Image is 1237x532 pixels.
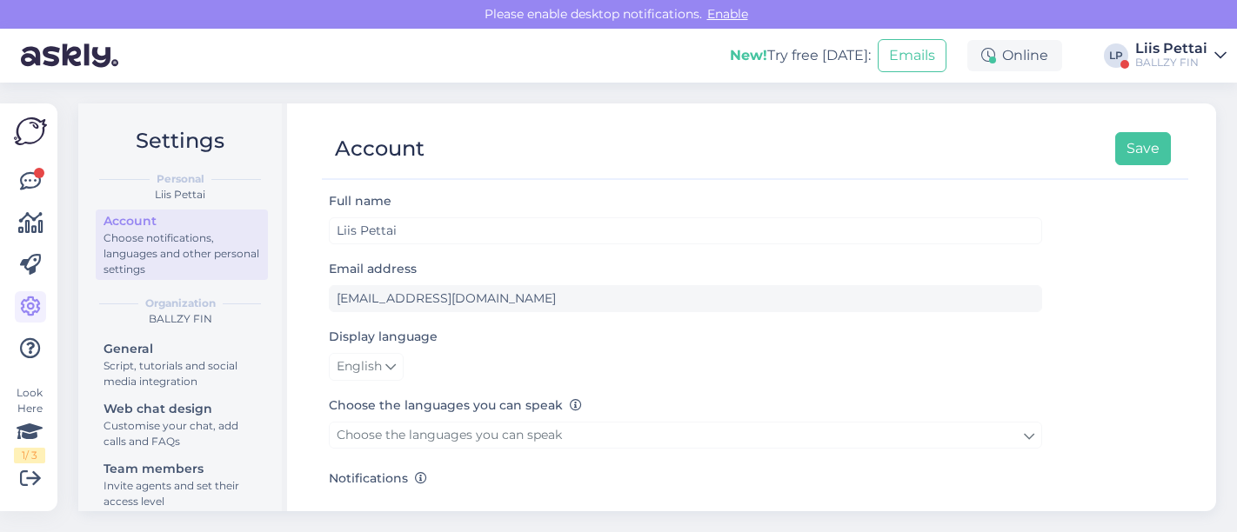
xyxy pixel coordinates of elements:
[329,353,404,381] a: English
[1104,43,1128,68] div: LP
[1135,42,1207,56] div: Liis Pettai
[1135,56,1207,70] div: BALLZY FIN
[329,469,427,488] label: Notifications
[329,422,1042,449] a: Choose the languages you can speak
[329,192,391,210] label: Full name
[92,124,268,157] h2: Settings
[329,396,582,415] label: Choose the languages you can speak
[329,285,1042,312] input: Enter email
[967,40,1062,71] div: Online
[96,209,268,280] a: AccountChoose notifications, languages and other personal settings
[335,132,425,165] div: Account
[329,217,1042,244] input: Enter name
[104,212,260,230] div: Account
[92,311,268,327] div: BALLZY FIN
[730,45,871,66] div: Try free [DATE]:
[1135,42,1227,70] a: Liis PettaiBALLZY FIN
[329,328,438,346] label: Display language
[702,6,753,22] span: Enable
[104,358,260,389] div: Script, tutorials and social media integration
[14,448,45,463] div: 1 / 3
[104,418,260,449] div: Customise your chat, add calls and FAQs
[104,478,260,509] div: Invite agents and set their access level
[337,427,562,442] span: Choose the languages you can speak
[878,39,946,72] button: Emails
[329,260,417,278] label: Email address
[92,187,268,203] div: Liis Pettai
[157,171,204,187] b: Personal
[145,296,216,311] b: Organization
[96,337,268,392] a: GeneralScript, tutorials and social media integration
[376,495,652,522] label: Get email when customer starts a chat
[96,457,268,512] a: Team membersInvite agents and set their access level
[14,385,45,463] div: Look Here
[730,47,767,63] b: New!
[104,230,260,277] div: Choose notifications, languages and other personal settings
[104,460,260,478] div: Team members
[337,357,382,376] span: English
[96,397,268,452] a: Web chat designCustomise your chat, add calls and FAQs
[104,400,260,418] div: Web chat design
[104,340,260,358] div: General
[14,117,47,145] img: Askly Logo
[1115,132,1171,165] button: Save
